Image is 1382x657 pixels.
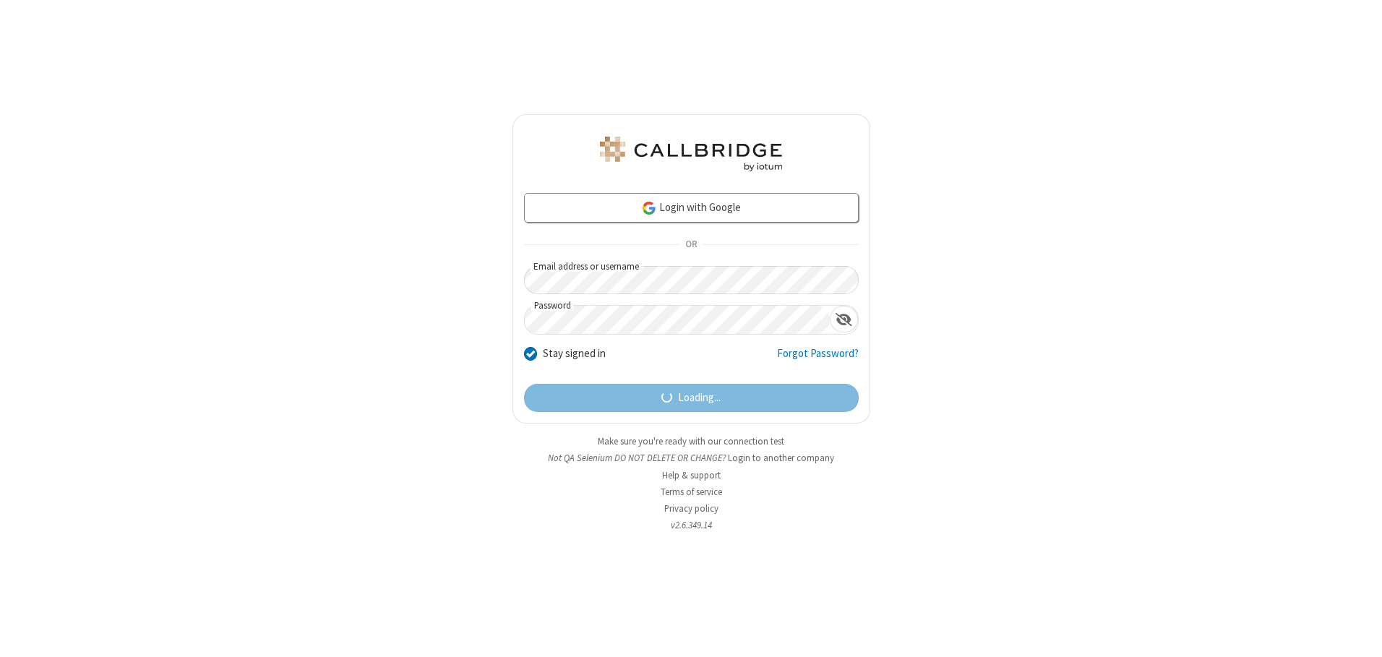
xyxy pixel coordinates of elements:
input: Password [525,306,830,334]
a: Make sure you're ready with our connection test [598,435,784,447]
li: Not QA Selenium DO NOT DELETE OR CHANGE? [512,451,870,465]
img: google-icon.png [641,200,657,216]
span: Loading... [678,390,721,406]
span: OR [679,234,703,254]
input: Email address or username [524,266,859,294]
button: Loading... [524,384,859,413]
img: QA Selenium DO NOT DELETE OR CHANGE [597,137,785,171]
a: Privacy policy [664,502,718,515]
label: Stay signed in [543,345,606,362]
li: v2.6.349.14 [512,518,870,532]
a: Help & support [662,469,721,481]
div: Show password [830,306,858,332]
a: Terms of service [661,486,722,498]
a: Login with Google [524,193,859,222]
a: Forgot Password? [777,345,859,373]
button: Login to another company [728,451,834,465]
